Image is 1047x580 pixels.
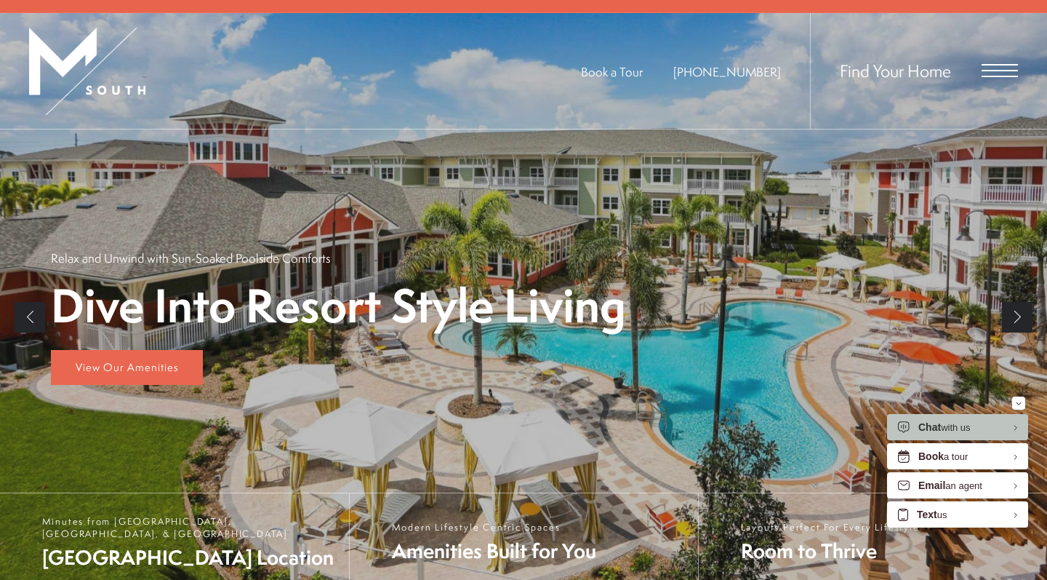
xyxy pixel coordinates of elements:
[392,521,596,533] span: Modern Lifestyle Centric Spaces
[15,302,45,333] a: Previous
[42,515,334,540] span: Minutes from [GEOGRAPHIC_DATA], [GEOGRAPHIC_DATA], & [GEOGRAPHIC_DATA]
[741,537,920,565] span: Room to Thrive
[1002,302,1032,333] a: Next
[741,521,920,533] span: Layouts Perfect For Every Lifestyle
[673,63,781,80] span: [PHONE_NUMBER]
[51,281,626,330] p: Dive Into Resort Style Living
[392,537,596,565] span: Amenities Built for You
[76,359,179,375] span: View Our Amenities
[51,350,203,385] a: View Our Amenities
[982,64,1018,77] button: Open Menu
[29,28,145,115] img: MSouth
[581,63,643,80] a: Book a Tour
[840,59,951,82] a: Find Your Home
[42,544,334,571] span: [GEOGRAPHIC_DATA] Location
[673,63,781,80] a: Call Us at 813-570-8014
[51,250,330,266] p: Relax and Unwind with Sun-Soaked Poolside Comforts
